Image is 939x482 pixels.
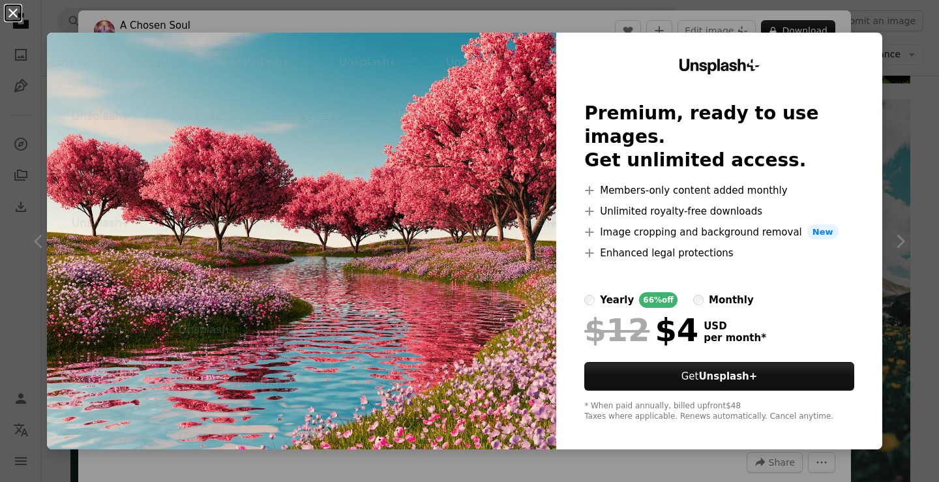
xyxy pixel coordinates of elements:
[584,313,698,347] div: $4
[584,295,595,305] input: yearly66%off
[709,292,754,308] div: monthly
[693,295,704,305] input: monthly
[584,401,854,422] div: * When paid annually, billed upfront $48 Taxes where applicable. Renews automatically. Cancel any...
[584,183,854,198] li: Members-only content added monthly
[584,245,854,261] li: Enhanced legal protections
[584,102,854,172] h2: Premium, ready to use images. Get unlimited access.
[584,224,854,240] li: Image cropping and background removal
[584,203,854,219] li: Unlimited royalty-free downloads
[600,292,634,308] div: yearly
[807,224,839,240] span: New
[704,332,766,344] span: per month *
[584,362,854,391] button: GetUnsplash+
[704,320,766,332] span: USD
[698,370,757,382] strong: Unsplash+
[584,313,649,347] span: $12
[639,292,678,308] div: 66% off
